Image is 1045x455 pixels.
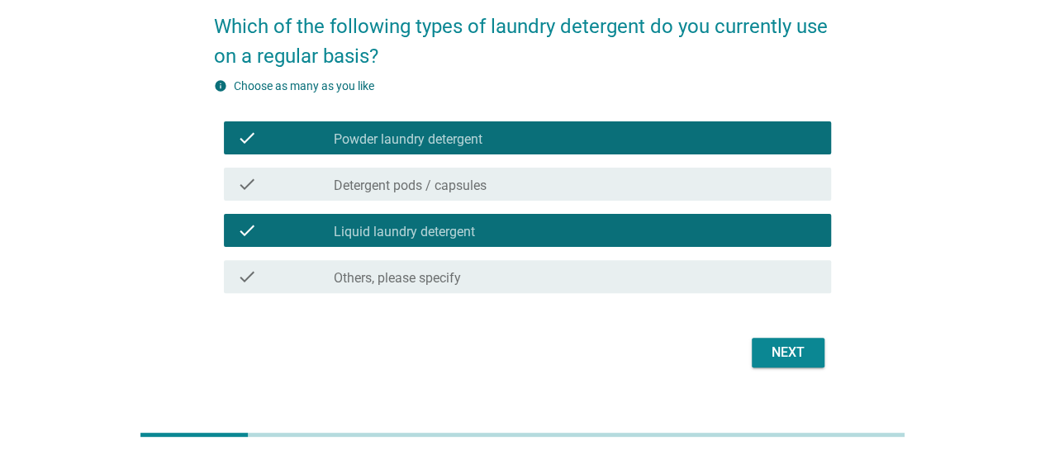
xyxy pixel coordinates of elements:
i: info [214,79,227,92]
div: Next [765,343,811,363]
i: check [237,128,257,148]
label: Liquid laundry detergent [334,224,475,240]
label: Detergent pods / capsules [334,178,487,194]
i: check [237,174,257,194]
i: check [237,220,257,240]
label: Choose as many as you like [234,79,374,92]
i: check [237,267,257,287]
button: Next [752,338,824,367]
label: Others, please specify [334,270,461,287]
label: Powder laundry detergent [334,131,482,148]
